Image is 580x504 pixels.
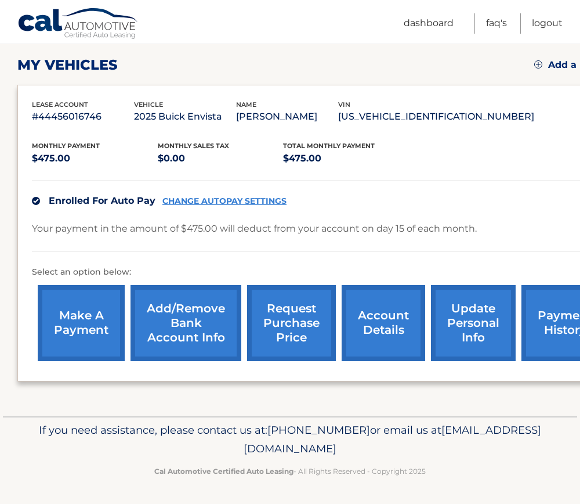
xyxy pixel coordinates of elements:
[283,142,375,150] span: Total Monthly Payment
[134,100,163,109] span: vehicle
[486,13,507,34] a: FAQ's
[32,109,134,125] p: #44456016746
[404,13,454,34] a: Dashboard
[283,150,409,167] p: $475.00
[267,423,370,437] span: [PHONE_NUMBER]
[32,150,158,167] p: $475.00
[342,285,425,361] a: account details
[32,221,477,237] p: Your payment in the amount of $475.00 will deduct from your account on day 15 of each month.
[162,196,287,206] a: CHANGE AUTOPAY SETTINGS
[17,56,118,74] h2: my vehicles
[134,109,236,125] p: 2025 Buick Envista
[338,109,534,125] p: [US_VEHICLE_IDENTIFICATION_NUMBER]
[20,465,560,477] p: - All Rights Reserved - Copyright 2025
[158,142,229,150] span: Monthly sales Tax
[32,197,40,205] img: check.svg
[38,285,125,361] a: make a payment
[49,195,155,206] span: Enrolled For Auto Pay
[431,285,516,361] a: update personal info
[338,100,350,109] span: vin
[154,467,293,476] strong: Cal Automotive Certified Auto Leasing
[32,100,88,109] span: lease account
[247,285,336,361] a: request purchase price
[534,60,542,69] img: add.svg
[32,142,100,150] span: Monthly Payment
[158,150,284,167] p: $0.00
[236,109,338,125] p: [PERSON_NAME]
[17,8,139,41] a: Cal Automotive
[20,421,560,458] p: If you need assistance, please contact us at: or email us at
[130,285,241,361] a: Add/Remove bank account info
[532,13,563,34] a: Logout
[236,100,256,109] span: name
